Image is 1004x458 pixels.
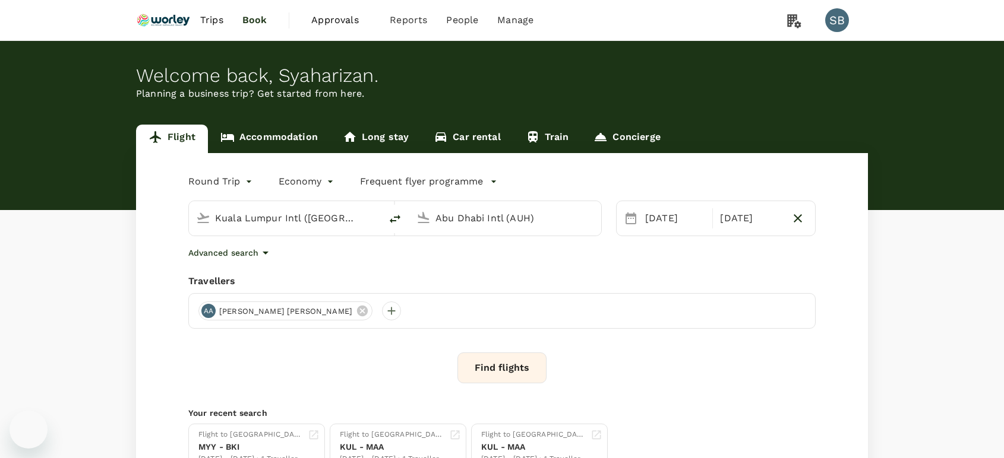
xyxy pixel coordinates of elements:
[825,8,849,32] div: SB
[279,172,336,191] div: Economy
[198,441,303,453] div: MYY - BKI
[136,7,191,33] img: Ranhill Worley Sdn Bhd
[340,429,444,441] div: Flight to [GEOGRAPHIC_DATA]
[360,174,483,189] p: Frequent flyer programme
[372,217,375,219] button: Open
[715,206,785,230] div: [DATE]
[457,352,547,383] button: Find flights
[330,125,421,153] a: Long stay
[497,13,533,27] span: Manage
[640,206,710,230] div: [DATE]
[188,247,258,259] p: Advanced search
[242,13,267,27] span: Book
[435,209,576,227] input: Going to
[481,441,586,453] div: KUL - MAA
[200,13,223,27] span: Trips
[188,172,255,191] div: Round Trip
[10,411,48,449] iframe: Button to launch messaging window
[136,125,208,153] a: Flight
[446,13,478,27] span: People
[481,429,586,441] div: Flight to [GEOGRAPHIC_DATA]
[136,87,868,101] p: Planning a business trip? Get started from here.
[581,125,673,153] a: Concierge
[421,125,513,153] a: Car rental
[198,429,303,441] div: Flight to [GEOGRAPHIC_DATA]
[198,301,372,320] div: AA[PERSON_NAME] [PERSON_NAME]
[381,205,409,233] button: delete
[212,306,359,317] span: [PERSON_NAME] [PERSON_NAME]
[593,217,595,219] button: Open
[188,274,816,288] div: Travellers
[188,407,816,419] p: Your recent search
[201,304,216,318] div: AA
[513,125,582,153] a: Train
[360,174,497,189] button: Frequent flyer programme
[390,13,427,27] span: Reports
[208,125,330,153] a: Accommodation
[188,246,273,260] button: Advanced search
[136,65,868,87] div: Welcome back , Syaharizan .
[215,209,356,227] input: Depart from
[340,441,444,453] div: KUL - MAA
[311,13,371,27] span: Approvals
